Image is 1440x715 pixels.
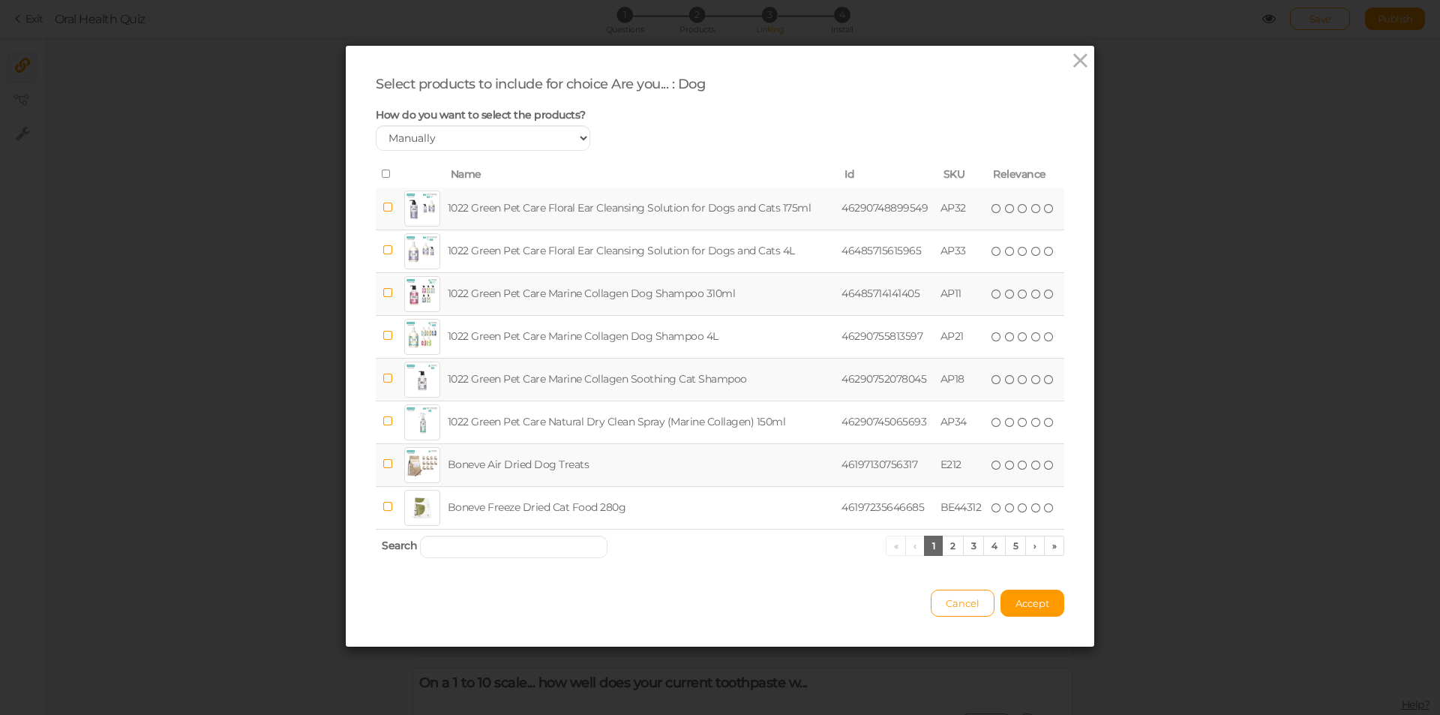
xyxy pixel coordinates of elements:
[937,358,988,401] td: AP18
[937,315,988,358] td: AP21
[987,162,1064,188] th: Relevance
[445,230,839,272] td: 1022 Green Pet Care Floral Ear Cleansing Solution for Dogs and Cats 4L
[1031,417,1042,428] i: four
[937,272,988,315] td: AP11
[1031,203,1042,214] i: four
[838,230,937,272] td: 46485715615965
[931,590,994,617] button: Cancel
[1031,460,1042,470] i: four
[1044,503,1054,513] i: five
[844,167,854,181] span: Id
[1005,417,1015,428] i: two
[838,272,937,315] td: 46485714141405
[445,401,839,443] td: 1022 Green Pet Care Natural Dry Clean Spray (Marine Collagen) 150ml
[924,536,943,556] a: 1
[1031,503,1042,513] i: four
[376,108,586,122] span: How do you want to select the products?
[1044,417,1054,428] i: five
[937,162,988,188] th: SKU
[1018,246,1028,257] i: three
[942,536,964,556] a: 2
[1018,460,1028,470] i: three
[1005,503,1015,513] i: two
[838,188,937,230] td: 46290748899549
[937,443,988,486] td: E212
[376,230,1064,272] tr: 1022 Green Pet Care Floral Ear Cleansing Solution for Dogs and Cats 4L 46485715615965 AP33
[1018,332,1028,342] i: three
[1025,536,1045,556] a: ›
[1005,460,1015,470] i: two
[991,417,1002,428] i: one
[1044,246,1054,257] i: five
[451,167,481,181] span: Name
[1031,289,1042,299] i: four
[983,536,1006,556] a: 4
[1044,536,1065,556] a: »
[1005,374,1015,385] i: two
[991,246,1002,257] i: one
[1044,203,1054,214] i: five
[1018,289,1028,299] i: three
[838,401,937,443] td: 46290745065693
[946,597,979,609] span: Cancel
[445,315,839,358] td: 1022 Green Pet Care Marine Collagen Dog Shampoo 4L
[1031,246,1042,257] i: four
[376,272,1064,315] tr: 1022 Green Pet Care Marine Collagen Dog Shampoo 310ml 46485714141405 AP11
[376,188,1064,230] tr: 1022 Green Pet Care Floral Ear Cleansing Solution for Dogs and Cats 175ml 46290748899549 AP32
[382,539,417,552] span: Search
[1031,374,1042,385] i: four
[1005,289,1015,299] i: two
[937,486,988,529] td: BE44312
[838,315,937,358] td: 46290755813597
[376,358,1064,401] tr: 1022 Green Pet Care Marine Collagen Soothing Cat Shampoo 46290752078045 AP18
[838,358,937,401] td: 46290752078045
[1018,417,1028,428] i: three
[445,443,839,486] td: Boneve Air Dried Dog Treats
[1044,289,1054,299] i: five
[991,374,1002,385] i: one
[991,289,1002,299] i: one
[838,443,937,486] td: 46197130756317
[376,443,1064,486] tr: Boneve Air Dried Dog Treats 46197130756317 E212
[937,230,988,272] td: AP33
[1044,374,1054,385] i: five
[1031,332,1042,342] i: four
[1005,536,1027,556] a: 5
[1015,597,1049,609] span: Accept
[838,486,937,529] td: 46197235646685
[937,188,988,230] td: AP32
[1044,332,1054,342] i: five
[376,315,1064,358] tr: 1022 Green Pet Care Marine Collagen Dog Shampoo 4L 46290755813597 AP21
[1005,332,1015,342] i: two
[1044,460,1054,470] i: five
[376,486,1064,529] tr: Boneve Freeze Dried Cat Food 280g 46197235646685 BE44312
[991,203,1002,214] i: one
[1018,503,1028,513] i: three
[1005,246,1015,257] i: two
[1000,590,1064,617] button: Accept
[991,332,1002,342] i: one
[445,188,839,230] td: 1022 Green Pet Care Floral Ear Cleansing Solution for Dogs and Cats 175ml
[445,486,839,529] td: Boneve Freeze Dried Cat Food 280g
[1005,203,1015,214] i: two
[937,401,988,443] td: AP34
[445,272,839,315] td: 1022 Green Pet Care Marine Collagen Dog Shampoo 310ml
[991,460,1002,470] i: one
[376,401,1064,443] tr: 1022 Green Pet Care Natural Dry Clean Spray (Marine Collagen) 150ml 46290745065693 AP34
[991,503,1002,513] i: one
[1018,374,1028,385] i: three
[445,358,839,401] td: 1022 Green Pet Care Marine Collagen Soothing Cat Shampoo
[963,536,985,556] a: 3
[1018,203,1028,214] i: three
[376,76,1064,93] div: Select products to include for choice Are you... : Dog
